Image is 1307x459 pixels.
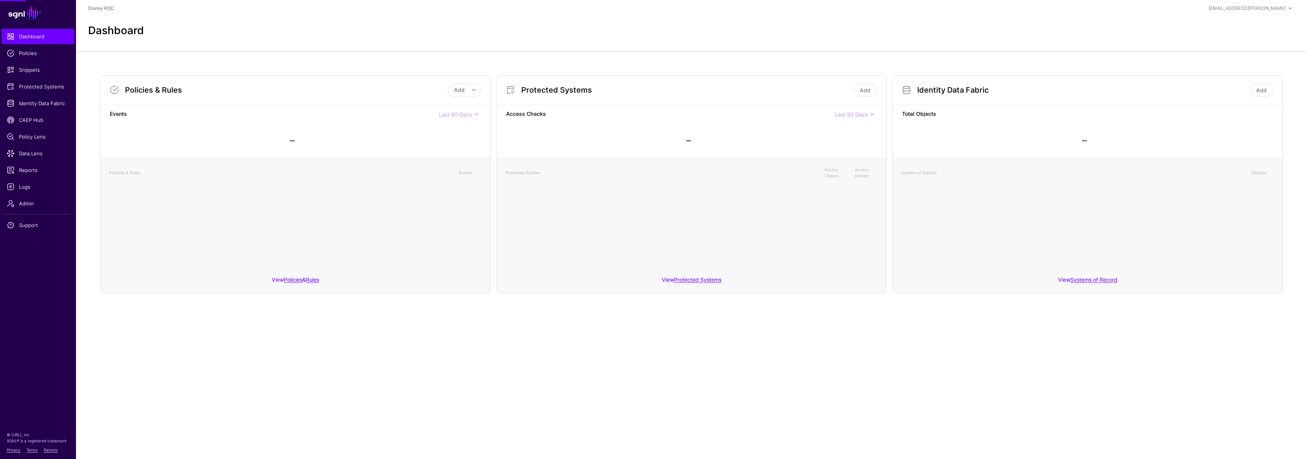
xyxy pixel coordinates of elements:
a: Reports [2,162,74,178]
span: Logs [7,183,69,191]
p: SGNL® is a registered trademark [7,438,69,444]
span: Policy Lens [7,133,69,140]
a: Policy Lens [2,129,74,144]
a: Admin [2,196,74,211]
a: SGNL [5,5,71,21]
span: Support [7,221,69,229]
a: Patents [44,448,58,452]
a: Identity Data Fabric [2,96,74,111]
span: CAEP Hub [7,116,69,124]
a: Terms [27,448,38,452]
a: CAEP Hub [2,112,74,128]
a: Logs [2,179,74,194]
a: Privacy [7,448,21,452]
span: Policies [7,49,69,57]
p: © [URL], Inc [7,432,69,438]
a: Protected Systems [2,79,74,94]
a: Data Lens [2,146,74,161]
span: Snippets [7,66,69,74]
span: Data Lens [7,150,69,157]
a: Policies [2,46,74,61]
span: Protected Systems [7,83,69,90]
a: Dashboard [2,29,74,44]
span: Reports [7,166,69,174]
span: Dashboard [7,33,69,40]
a: Snippets [2,62,74,77]
span: Admin [7,200,69,207]
span: Identity Data Fabric [7,99,69,107]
